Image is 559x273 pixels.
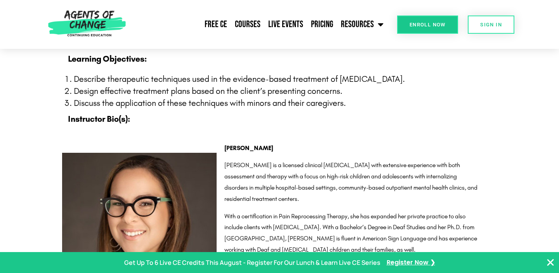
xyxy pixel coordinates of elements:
[468,16,514,34] a: SIGN IN
[74,97,501,109] p: Discuss the application of these techniques with minors and their caregivers.
[397,16,458,34] a: Enroll Now
[224,160,478,204] p: [PERSON_NAME] is a licensed clinical [MEDICAL_DATA] with extensive experience with both assessmen...
[74,73,501,85] li: Describe therapeutic techniques used in the evidence-based treatment of [MEDICAL_DATA].
[74,85,501,97] li: Design effective treatment plans based on the client’s presenting concerns.
[68,114,130,124] span: Instructor Bio(s):
[337,15,387,34] a: Resources
[410,22,446,27] span: Enroll Now
[264,15,307,34] a: Live Events
[387,257,435,268] a: Register Now ❯
[129,15,388,34] nav: Menu
[68,54,147,64] b: Learning Objectives:
[546,258,555,267] button: Close Banner
[124,257,380,268] p: Get Up To 6 Live CE Credits This August - Register For Our Lunch & Learn Live CE Series
[231,15,264,34] a: Courses
[307,15,337,34] a: Pricing
[224,211,478,256] p: With a certification in Pain Reprocessing Therapy, she has expanded her private practice to also ...
[201,15,231,34] a: Free CE
[480,22,502,27] span: SIGN IN
[224,144,273,152] strong: [PERSON_NAME]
